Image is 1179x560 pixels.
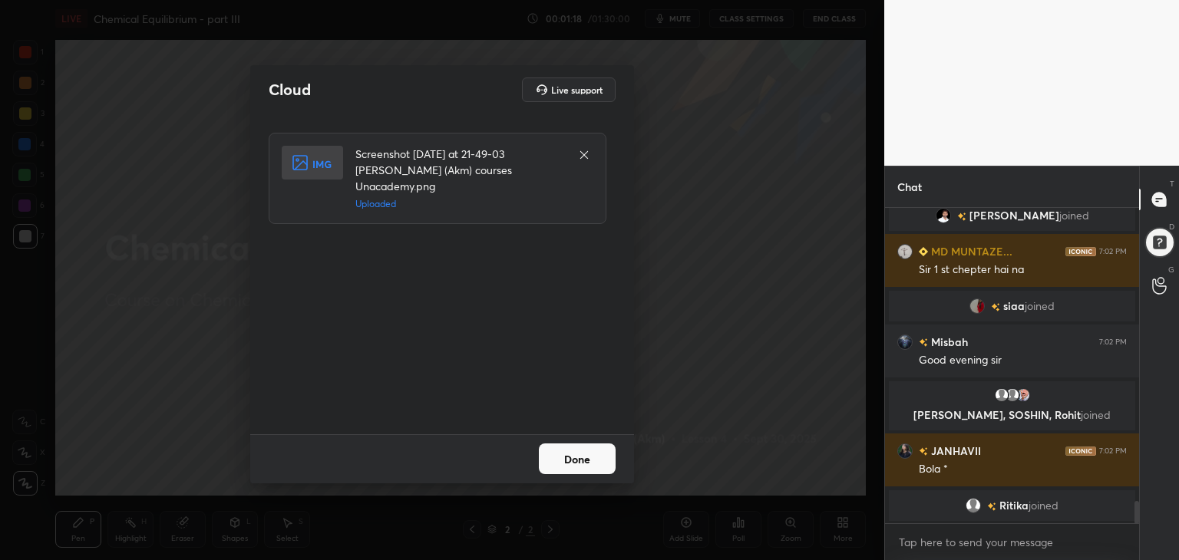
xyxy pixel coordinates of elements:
[551,85,603,94] h5: Live support
[885,208,1139,524] div: grid
[1168,264,1174,275] p: G
[1170,178,1174,189] p: T
[355,197,563,211] h5: Uploaded
[269,80,311,100] h2: Cloud
[539,443,616,474] button: Done
[355,146,563,194] h4: Screenshot [DATE] at 21-49-03 [PERSON_NAME] (Akm) courses Unacademy.png
[1169,221,1174,232] p: D
[885,166,934,207] p: Chat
